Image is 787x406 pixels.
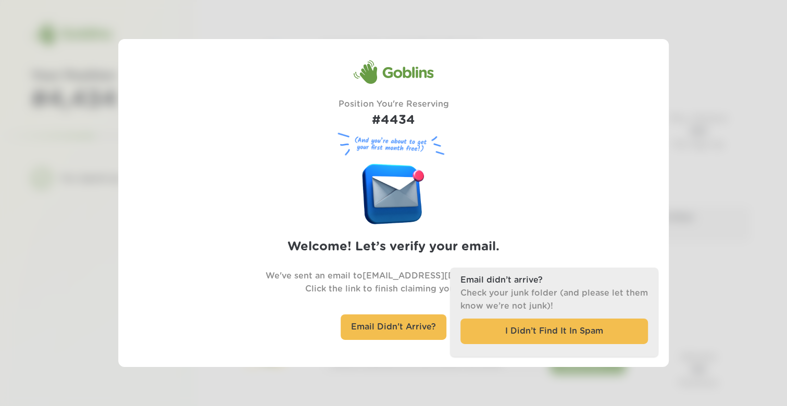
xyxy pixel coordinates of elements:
[354,60,434,85] div: Goblins
[339,111,449,130] h1: #4434
[288,237,499,257] h2: Welcome! Let’s verify your email.
[460,274,648,287] h3: Email didn’t arrive?
[460,287,648,313] p: Check your junk folder (and please let them know we’re not junk)!
[339,98,449,130] div: Position You're Reserving
[266,270,522,296] p: We've sent an email to [EMAIL_ADDRESS][DOMAIN_NAME] . Click the link to finish claiming your spot.
[341,314,446,340] div: Email Didn't Arrive?
[460,319,648,344] div: I Didn’t Find It In Spam
[334,130,454,159] figure: (And you’re about to get your first month free!)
